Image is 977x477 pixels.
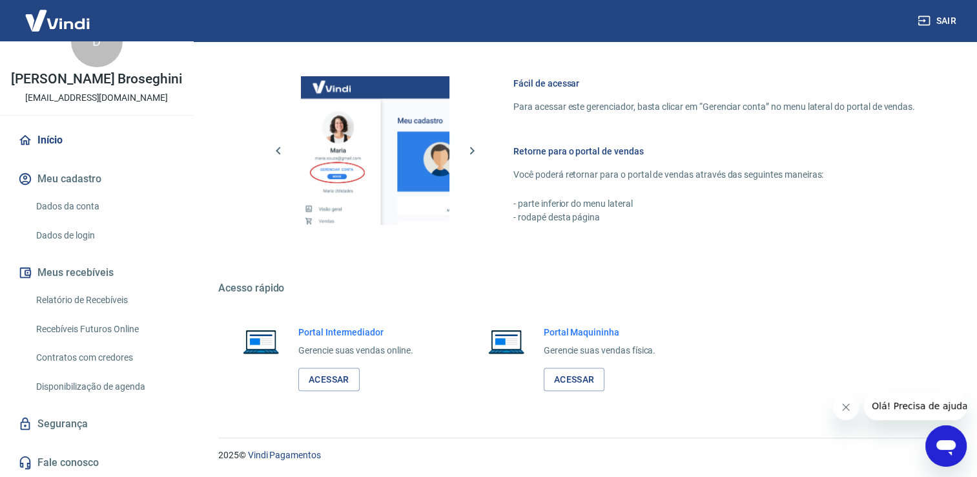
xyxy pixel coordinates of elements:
a: Contratos com credores [31,344,178,371]
button: Meus recebíveis [15,259,178,287]
a: Relatório de Recebíveis [31,287,178,313]
h6: Portal Maquininha [544,326,656,339]
button: Sair [915,9,962,33]
img: Imagem de um notebook aberto [479,326,533,357]
a: Segurança [15,410,178,438]
p: 2025 © [218,449,946,462]
h6: Fácil de acessar [513,77,915,90]
a: Disponibilização de agenda [31,374,178,400]
a: Acessar [298,368,360,392]
button: Meu cadastro [15,165,178,193]
p: Você poderá retornar para o portal de vendas através das seguintes maneiras: [513,168,915,182]
img: Imagem de um notebook aberto [234,326,288,357]
p: [EMAIL_ADDRESS][DOMAIN_NAME] [25,91,168,105]
h6: Portal Intermediador [298,326,413,339]
img: Vindi [15,1,99,40]
iframe: Fechar mensagem [833,394,859,420]
a: Vindi Pagamentos [248,450,321,460]
a: Dados da conta [31,193,178,220]
a: Fale conosco [15,449,178,477]
span: Olá! Precisa de ajuda? [8,9,108,19]
p: Para acessar este gerenciador, basta clicar em “Gerenciar conta” no menu lateral do portal de ven... [513,100,915,114]
iframe: Botão para abrir a janela de mensagens [925,425,967,467]
p: [PERSON_NAME] Broseghini [11,72,182,86]
h5: Acesso rápido [218,282,946,295]
div: D [71,16,123,67]
a: Início [15,126,178,154]
a: Dados de login [31,222,178,249]
p: Gerencie suas vendas física. [544,344,656,357]
p: - rodapé desta página [513,211,915,224]
p: - parte inferior do menu lateral [513,197,915,211]
img: Imagem da dashboard mostrando o botão de gerenciar conta na sidebar no lado esquerdo [301,76,449,225]
h6: Retorne para o portal de vendas [513,145,915,158]
p: Gerencie suas vendas online. [298,344,413,357]
a: Recebíveis Futuros Online [31,316,178,343]
iframe: Mensagem da empresa [864,392,967,420]
a: Acessar [544,368,605,392]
